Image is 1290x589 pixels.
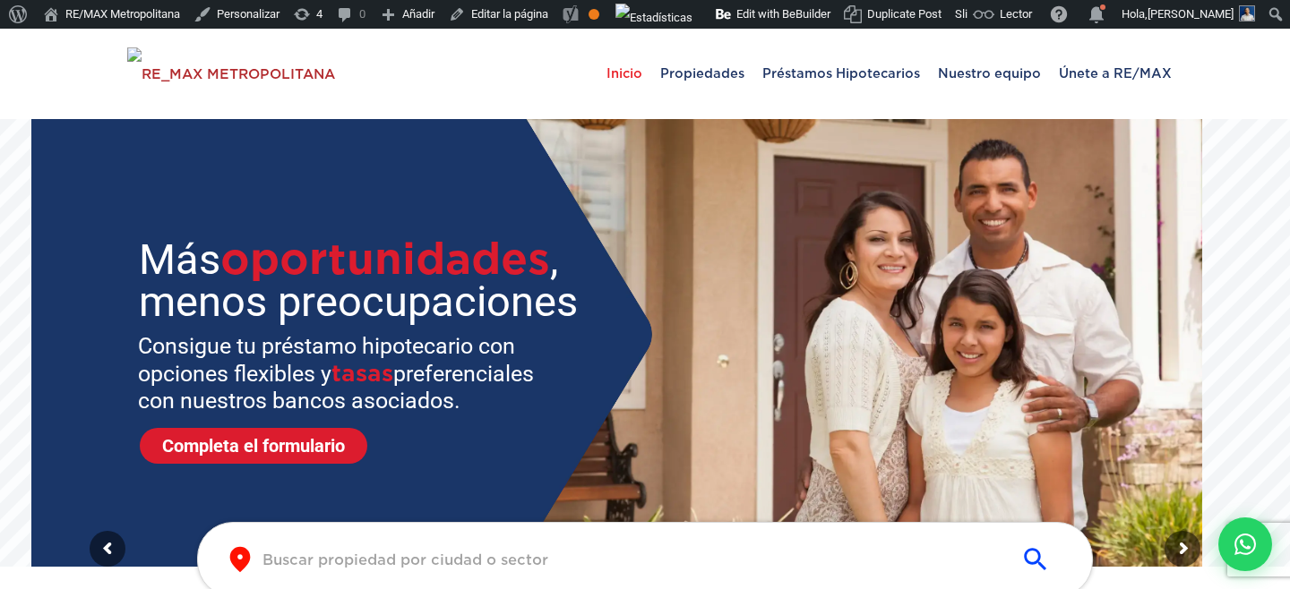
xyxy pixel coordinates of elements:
[929,29,1050,118] a: Nuestro equipo
[127,47,335,101] img: RE_MAX METROPOLITANA
[651,29,753,118] a: Propiedades
[929,47,1050,100] span: Nuestro equipo
[262,550,999,570] input: Buscar propiedad por ciudad o sector
[138,333,549,414] sr7-txt: Consigue tu préstamo hipotecario con opciones flexibles y preferenciales con nuestros bancos asoc...
[753,29,929,118] a: Préstamos Hipotecarios
[955,7,1039,21] span: Slider Revolution
[331,360,393,387] span: tasas
[598,29,651,118] a: Inicio
[598,47,651,100] span: Inicio
[753,47,929,100] span: Préstamos Hipotecarios
[140,428,367,464] a: Completa el formulario
[1050,29,1181,118] a: Únete a RE/MAX
[1050,47,1181,100] span: Únete a RE/MAX
[220,234,550,284] span: oportunidades
[1148,7,1234,21] span: [PERSON_NAME]
[139,238,585,322] sr7-txt: Más , menos preocupaciones
[615,4,692,32] img: Visitas de 48 horas. Haz clic para ver más estadísticas del sitio.
[127,29,335,118] a: RE/MAX Metropolitana
[651,47,753,100] span: Propiedades
[589,9,599,20] div: Aceptable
